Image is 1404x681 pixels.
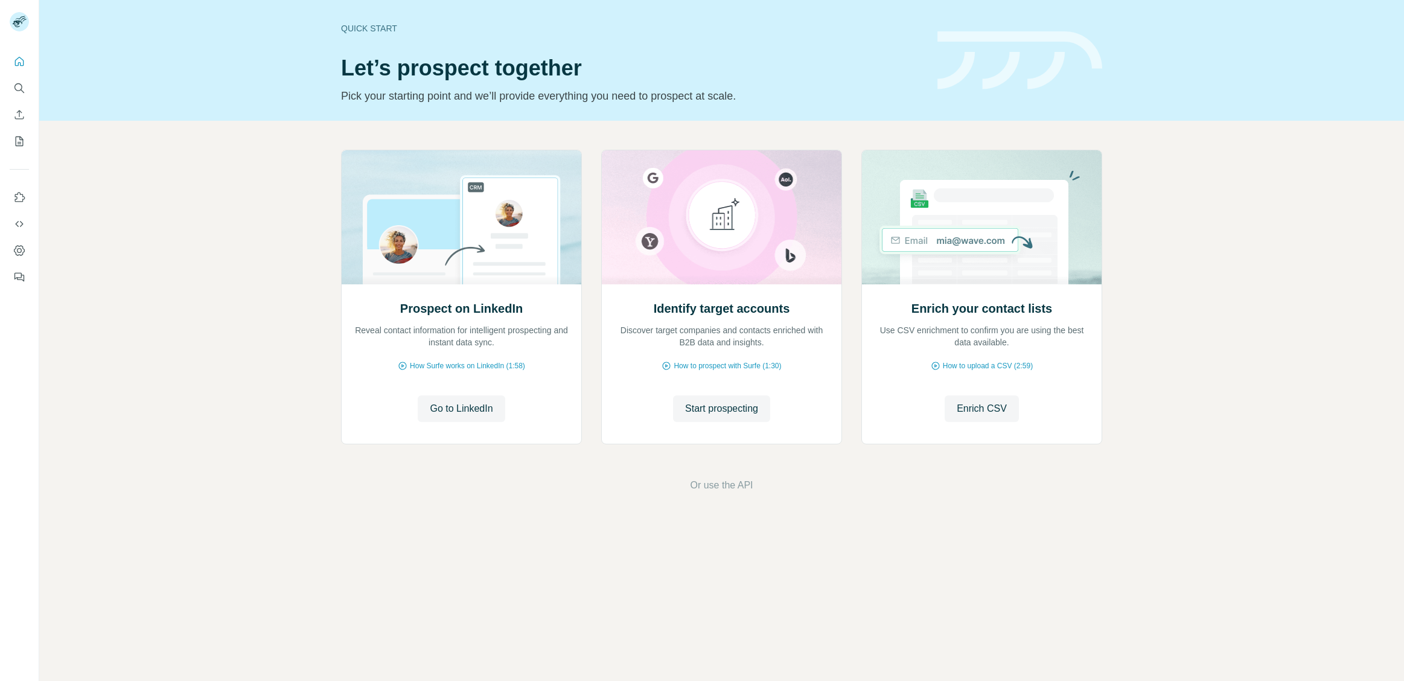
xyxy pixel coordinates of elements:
[10,213,29,235] button: Use Surfe API
[911,300,1052,317] h2: Enrich your contact lists
[10,77,29,99] button: Search
[354,324,569,348] p: Reveal contact information for intelligent prospecting and instant data sync.
[673,395,770,422] button: Start prospecting
[10,187,29,208] button: Use Surfe on LinkedIn
[430,401,493,416] span: Go to LinkedIn
[861,150,1102,284] img: Enrich your contact lists
[341,22,923,34] div: Quick start
[690,478,753,493] button: Or use the API
[341,56,923,80] h1: Let’s prospect together
[674,360,781,371] span: How to prospect with Surfe (1:30)
[957,401,1007,416] span: Enrich CSV
[943,360,1033,371] span: How to upload a CSV (2:59)
[10,130,29,152] button: My lists
[654,300,790,317] h2: Identify target accounts
[341,150,582,284] img: Prospect on LinkedIn
[341,88,923,104] p: Pick your starting point and we’ll provide everything you need to prospect at scale.
[418,395,505,422] button: Go to LinkedIn
[10,266,29,288] button: Feedback
[10,104,29,126] button: Enrich CSV
[685,401,758,416] span: Start prospecting
[410,360,525,371] span: How Surfe works on LinkedIn (1:58)
[945,395,1019,422] button: Enrich CSV
[874,324,1090,348] p: Use CSV enrichment to confirm you are using the best data available.
[937,31,1102,90] img: banner
[400,300,523,317] h2: Prospect on LinkedIn
[601,150,842,284] img: Identify target accounts
[10,51,29,72] button: Quick start
[10,240,29,261] button: Dashboard
[614,324,829,348] p: Discover target companies and contacts enriched with B2B data and insights.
